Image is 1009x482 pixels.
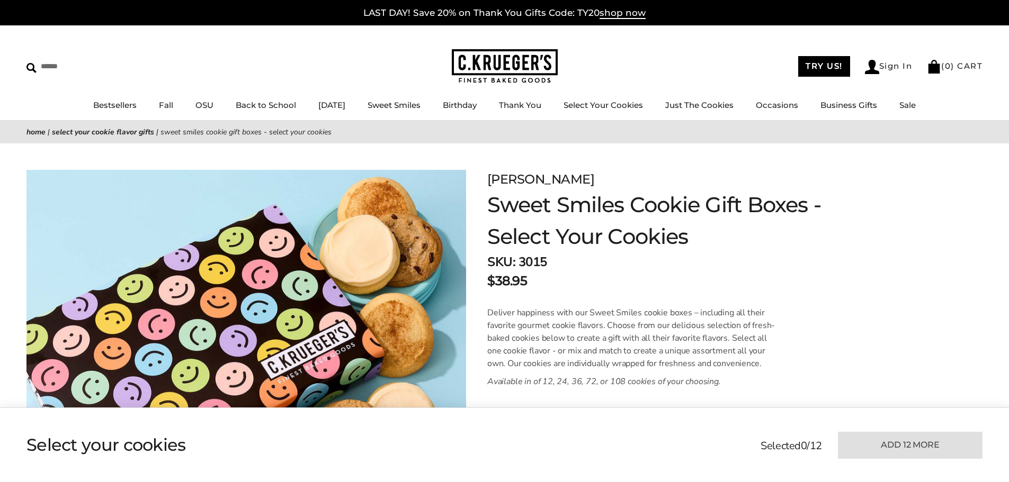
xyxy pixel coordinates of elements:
[368,100,421,110] a: Sweet Smiles
[756,100,798,110] a: Occasions
[487,306,777,370] p: Deliver happiness with our Sweet Smiles cookie boxes – including all their favorite gourmet cooki...
[443,100,477,110] a: Birthday
[52,127,154,137] a: Select Your Cookie Flavor Gifts
[564,100,643,110] a: Select Your Cookies
[820,100,877,110] a: Business Gifts
[26,126,983,138] nav: breadcrumbs
[865,60,913,74] a: Sign In
[899,100,916,110] a: Sale
[156,127,158,137] span: |
[363,7,646,19] a: LAST DAY! Save 20% on Thank You Gifts Code: TY20shop now
[318,100,345,110] a: [DATE]
[26,58,153,75] input: Search
[798,56,850,77] a: TRY US!
[487,271,527,290] p: $38.95
[927,60,941,74] img: Bag
[452,49,558,84] img: C.KRUEGER'S
[865,60,879,74] img: Account
[487,253,515,270] strong: SKU:
[600,7,646,19] span: shop now
[665,100,734,110] a: Just The Cookies
[160,127,332,137] span: Sweet Smiles Cookie Gift Boxes - Select Your Cookies
[487,189,828,252] h1: Sweet Smiles Cookie Gift Boxes - Select Your Cookies
[93,100,137,110] a: Bestsellers
[810,439,822,453] span: 12
[195,100,213,110] a: OSU
[761,438,822,454] p: Selected /
[26,127,46,137] a: Home
[159,100,173,110] a: Fall
[26,63,37,73] img: Search
[519,253,547,270] span: 3015
[499,100,541,110] a: Thank You
[236,100,296,110] a: Back to School
[801,439,807,453] span: 0
[48,127,50,137] span: |
[487,376,721,387] em: Available in of 12, 24, 36, 72, or 108 cookies of your choosing.
[838,432,983,459] button: Add 12 more
[927,61,983,71] a: (0) CART
[487,170,828,189] p: [PERSON_NAME]
[8,442,110,474] iframe: Sign Up via Text for Offers
[945,61,951,71] span: 0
